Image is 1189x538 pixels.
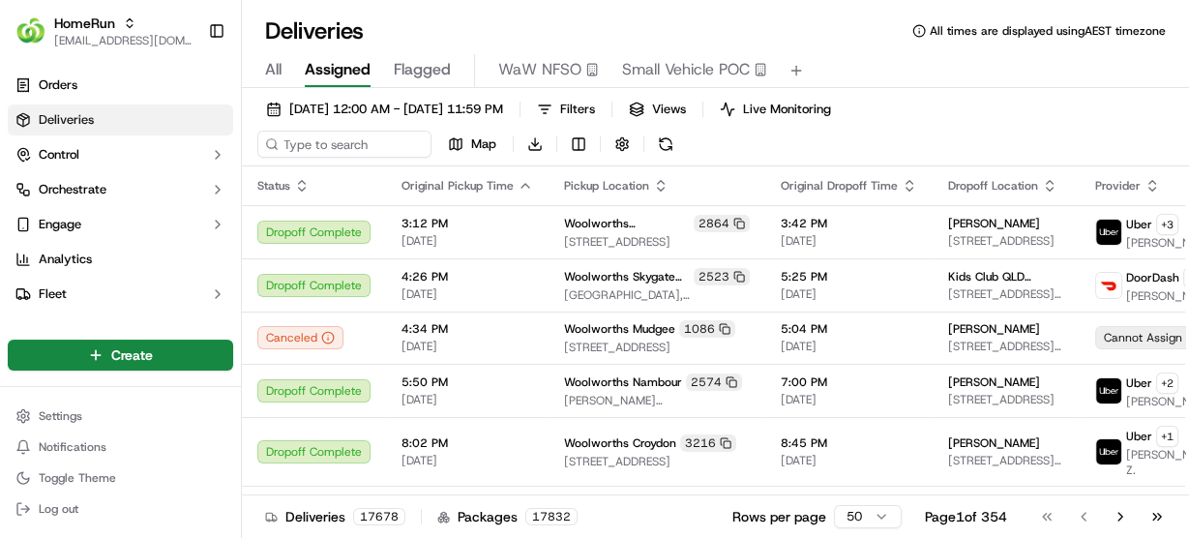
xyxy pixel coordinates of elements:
[39,216,81,233] span: Engage
[1156,426,1178,447] button: +1
[1126,375,1152,391] span: Uber
[652,131,679,158] button: Refresh
[8,244,233,275] a: Analytics
[679,320,735,338] div: 1086
[564,234,750,250] span: [STREET_ADDRESS]
[622,58,750,81] span: Small Vehicle POC
[401,453,533,468] span: [DATE]
[686,374,742,391] div: 2574
[8,8,200,54] button: HomeRunHomeRun[EMAIL_ADDRESS][DOMAIN_NAME]
[948,374,1040,390] span: [PERSON_NAME]
[401,178,514,194] span: Original Pickup Time
[948,233,1064,249] span: [STREET_ADDRESS]
[39,408,82,424] span: Settings
[471,135,496,153] span: Map
[925,507,1007,526] div: Page 1 of 354
[781,178,898,194] span: Original Dropoff Time
[8,433,233,461] button: Notifications
[265,58,282,81] span: All
[948,286,1064,302] span: [STREET_ADDRESS][PERSON_NAME]
[1096,378,1121,403] img: uber-new-logo.jpeg
[564,435,676,451] span: Woolworths Croydon
[680,434,736,452] div: 3216
[401,269,533,284] span: 4:26 PM
[948,269,1064,284] span: Kids Club QLD Management Pty Ltd
[8,340,233,371] button: Create
[1126,217,1152,232] span: Uber
[39,285,67,303] span: Fleet
[39,181,106,198] span: Orchestrate
[39,251,92,268] span: Analytics
[54,33,193,48] button: [EMAIL_ADDRESS][DOMAIN_NAME]
[948,453,1064,468] span: [STREET_ADDRESS][PERSON_NAME][PERSON_NAME][PERSON_NAME]
[257,178,290,194] span: Status
[781,216,917,231] span: 3:42 PM
[437,507,578,526] div: Packages
[401,392,533,407] span: [DATE]
[948,392,1064,407] span: [STREET_ADDRESS]
[8,174,233,205] button: Orchestrate
[1095,178,1141,194] span: Provider
[39,76,77,94] span: Orders
[564,269,690,284] span: Woolworths Skygate ([GEOGRAPHIC_DATA])
[439,131,505,158] button: Map
[401,435,533,451] span: 8:02 PM
[394,58,451,81] span: Flagged
[948,339,1064,354] span: [STREET_ADDRESS][PERSON_NAME]
[39,470,116,486] span: Toggle Theme
[781,392,917,407] span: [DATE]
[1156,373,1178,394] button: +2
[948,178,1038,194] span: Dropoff Location
[732,507,826,526] p: Rows per page
[1096,439,1121,464] img: uber-new-logo.jpeg
[8,279,233,310] button: Fleet
[525,508,578,525] div: 17832
[781,233,917,249] span: [DATE]
[652,101,686,118] span: Views
[694,215,750,232] div: 2864
[498,58,581,81] span: WaW NFSO
[401,321,533,337] span: 4:34 PM
[1096,273,1121,298] img: doordash_logo_v2.png
[39,146,79,164] span: Control
[528,96,604,123] button: Filters
[1156,214,1178,235] button: +3
[781,286,917,302] span: [DATE]
[781,435,917,451] span: 8:45 PM
[39,501,78,517] span: Log out
[564,287,750,303] span: [GEOGRAPHIC_DATA], [STREET_ADDRESS]
[39,439,106,455] span: Notifications
[265,507,405,526] div: Deliveries
[694,268,750,285] div: 2523
[1096,220,1121,245] img: uber-new-logo.jpeg
[8,139,233,170] button: Control
[257,131,431,158] input: Type to search
[401,286,533,302] span: [DATE]
[8,403,233,430] button: Settings
[711,96,840,123] button: Live Monitoring
[560,101,595,118] span: Filters
[8,495,233,523] button: Log out
[620,96,695,123] button: Views
[781,453,917,468] span: [DATE]
[54,14,115,33] button: HomeRun
[401,339,533,354] span: [DATE]
[257,326,343,349] button: Canceled
[948,216,1040,231] span: [PERSON_NAME]
[564,321,675,337] span: Woolworths Mudgee
[781,339,917,354] span: [DATE]
[930,23,1166,39] span: All times are displayed using AEST timezone
[8,105,233,135] a: Deliveries
[564,340,750,355] span: [STREET_ADDRESS]
[257,96,512,123] button: [DATE] 12:00 AM - [DATE] 11:59 PM
[743,101,831,118] span: Live Monitoring
[781,374,917,390] span: 7:00 PM
[8,70,233,101] a: Orders
[401,216,533,231] span: 3:12 PM
[1126,270,1179,285] span: DoorDash
[564,374,682,390] span: Woolworths Nambour
[353,508,405,525] div: 17678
